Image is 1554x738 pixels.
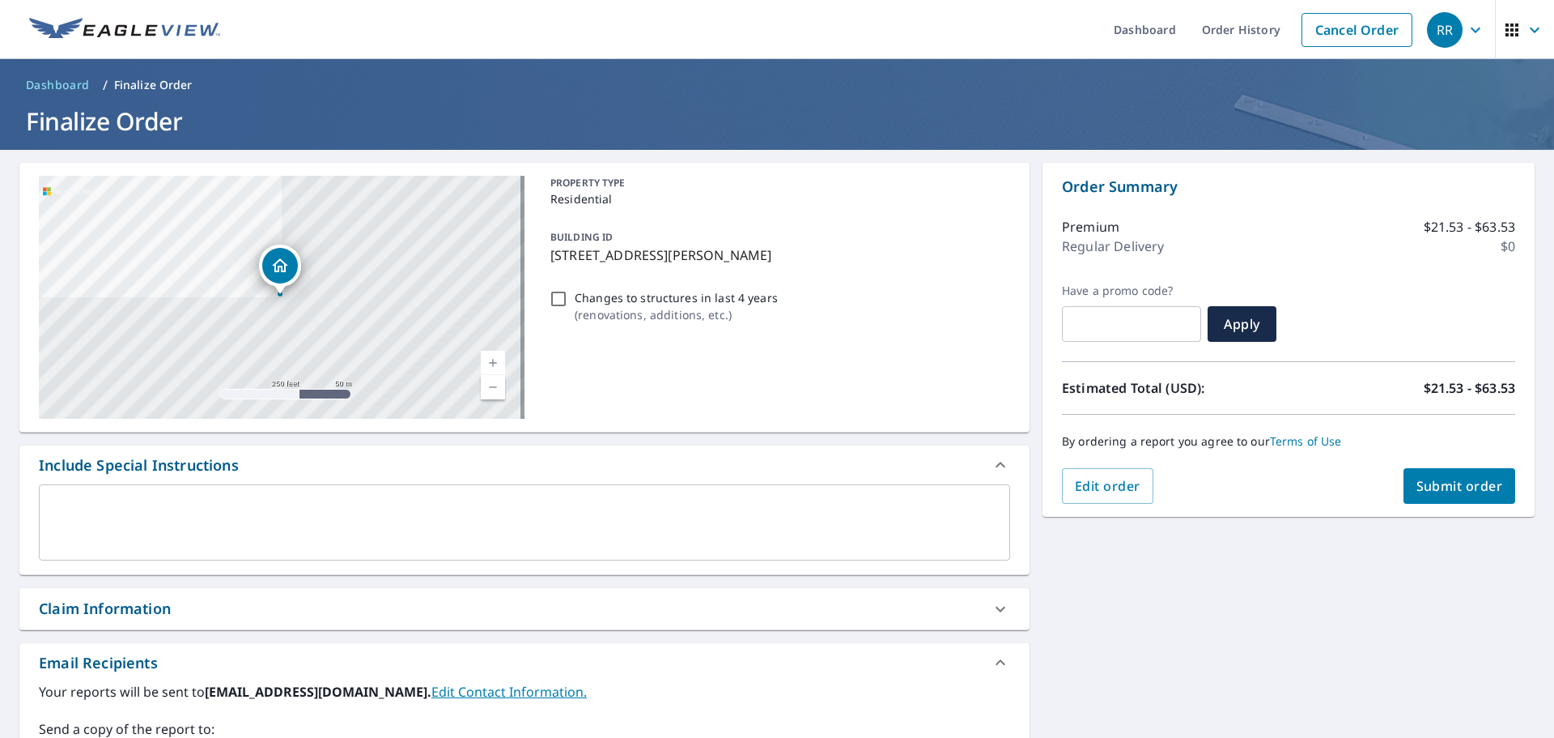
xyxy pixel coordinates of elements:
b: [EMAIL_ADDRESS][DOMAIN_NAME]. [205,683,431,701]
a: EditContactInfo [431,683,587,701]
p: Changes to structures in last 4 years [575,289,778,306]
nav: breadcrumb [19,72,1535,98]
span: Apply [1221,315,1263,333]
p: $21.53 - $63.53 [1424,378,1515,398]
div: Dropped pin, building 1, Residential property, 7220 MAYS RD NORTH COWICHAN BC V9L6A7 [259,245,301,295]
button: Edit order [1062,468,1153,504]
label: Your reports will be sent to [39,682,1010,702]
p: $21.53 - $63.53 [1424,217,1515,237]
button: Submit order [1403,468,1516,504]
p: [STREET_ADDRESS][PERSON_NAME] [550,245,1004,265]
p: Order Summary [1062,176,1515,198]
div: Include Special Instructions [39,454,239,476]
a: Current Level 17, Zoom Out [481,375,505,399]
div: RR [1427,12,1463,48]
p: By ordering a report you agree to our [1062,434,1515,449]
label: Have a promo code? [1062,284,1201,298]
a: Current Level 17, Zoom In [481,351,505,375]
a: Cancel Order [1301,13,1412,47]
p: Residential [550,190,1004,207]
p: $0 [1501,237,1515,256]
div: Email Recipients [39,652,158,674]
p: ( renovations, additions, etc. ) [575,306,778,323]
div: Claim Information [39,598,171,620]
p: Regular Delivery [1062,237,1164,256]
div: Include Special Instructions [19,446,1030,484]
p: Estimated Total (USD): [1062,378,1289,398]
div: Claim Information [19,588,1030,629]
span: Edit order [1075,477,1140,495]
button: Apply [1208,306,1276,342]
a: Terms of Use [1270,433,1342,449]
p: Finalize Order [114,77,193,93]
p: Premium [1062,217,1119,237]
img: EV Logo [29,18,220,42]
span: Submit order [1416,477,1503,495]
a: Dashboard [19,72,96,98]
p: PROPERTY TYPE [550,176,1004,190]
li: / [103,75,108,95]
p: BUILDING ID [550,230,613,244]
div: Email Recipients [19,643,1030,682]
h1: Finalize Order [19,105,1535,138]
span: Dashboard [26,77,90,93]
